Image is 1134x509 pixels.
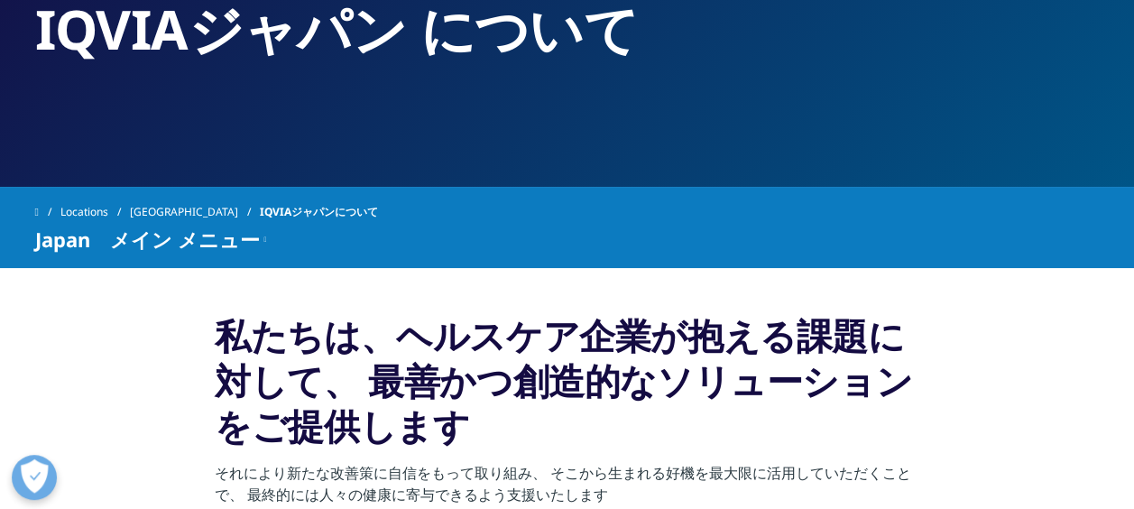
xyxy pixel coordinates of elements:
button: 優先設定センターを開く [12,455,57,500]
h3: 私たちは、ヘルスケア企業が抱える課題に対して、 最善かつ創造的なソリューションをご提供します [215,313,919,462]
span: Japan メイン メニュー [35,228,260,250]
span: IQVIAジャパンについて [260,196,378,228]
a: [GEOGRAPHIC_DATA] [130,196,260,228]
a: Locations [60,196,130,228]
